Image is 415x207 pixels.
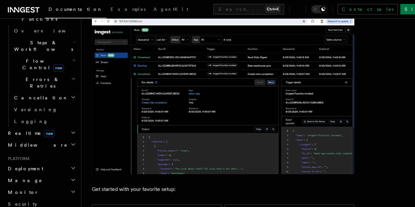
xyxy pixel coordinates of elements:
[5,130,55,136] span: Realtime
[14,107,57,112] span: Versioning
[11,25,77,37] a: Overview
[45,2,107,18] a: Documentation
[11,39,73,52] span: Steps & Workflows
[11,104,77,115] a: Versioning
[154,7,188,12] span: AgentKit
[5,156,30,161] span: Platform
[107,2,150,18] a: Examples
[5,177,42,184] span: Manage
[11,94,68,101] span: Cancellation
[5,189,39,196] span: Monitor
[5,139,77,151] button: Middleware
[53,64,64,72] span: new
[14,28,82,33] span: Overview
[92,185,354,194] p: Get started with your favorite setup:
[213,4,284,14] button: Search...Ctrl+K
[11,73,77,92] button: Errors & Retries
[5,163,77,175] button: Deployment
[49,7,103,12] span: Documentation
[11,76,71,89] span: Errors & Retries
[311,5,327,13] button: Toggle dark mode
[11,115,77,127] a: Logging
[44,130,55,137] span: new
[11,58,72,71] span: Flow Control
[265,6,280,12] kbd: Ctrl+K
[11,92,77,104] button: Cancellation
[5,175,77,186] button: Manage
[111,7,146,12] span: Examples
[338,4,398,14] a: Contact sales
[92,17,354,174] img: The Inngest Dev Server on the Functions page
[14,119,48,124] span: Logging
[8,201,37,207] span: Security
[11,55,77,73] button: Flow Controlnew
[5,186,77,198] button: Monitor
[5,142,68,148] span: Middleware
[5,165,43,172] span: Deployment
[5,127,77,139] button: Realtimenew
[150,2,192,18] a: AgentKit
[11,37,77,55] button: Steps & Workflows
[5,25,77,127] div: Inngest Functions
